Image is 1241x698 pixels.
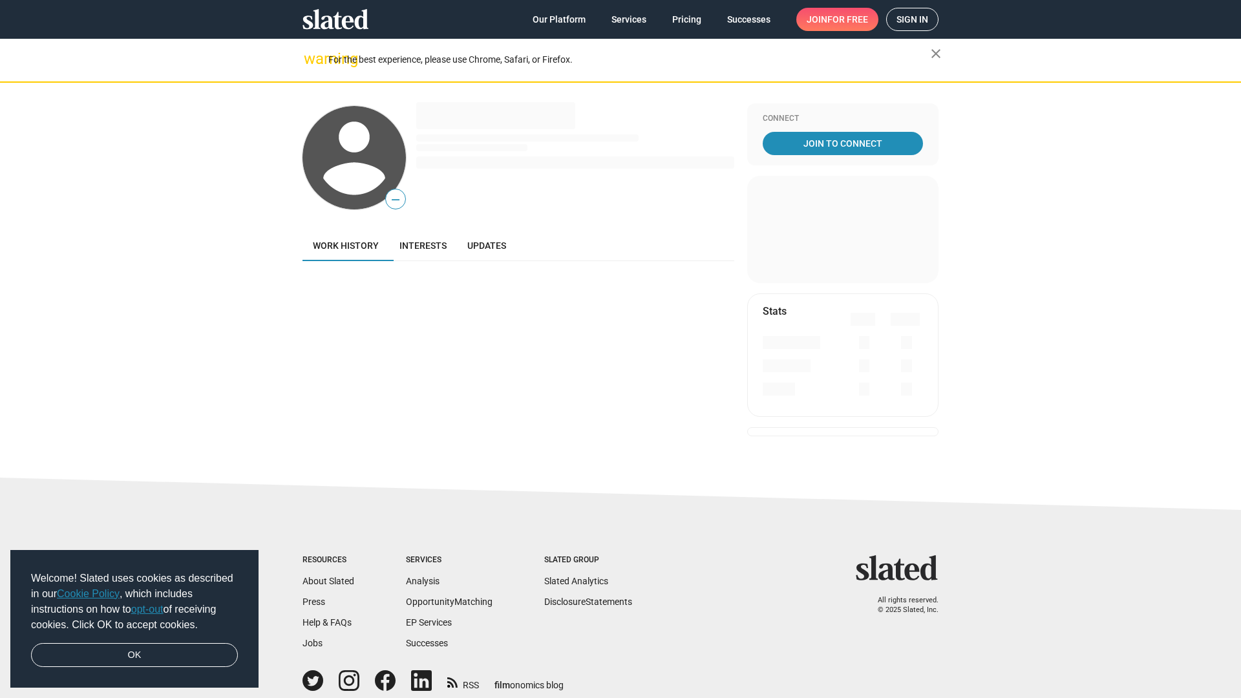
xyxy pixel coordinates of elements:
[386,191,405,208] span: —
[727,8,770,31] span: Successes
[328,51,931,69] div: For the best experience, please use Chrome, Safari, or Firefox.
[131,604,164,615] a: opt-out
[763,114,923,124] div: Connect
[864,596,939,615] p: All rights reserved. © 2025 Slated, Inc.
[494,680,510,690] span: film
[57,588,120,599] a: Cookie Policy
[406,597,493,607] a: OpportunityMatching
[827,8,868,31] span: for free
[457,230,516,261] a: Updates
[896,8,928,30] span: Sign in
[304,51,319,67] mat-icon: warning
[313,240,379,251] span: Work history
[447,672,479,692] a: RSS
[544,555,632,566] div: Slated Group
[796,8,878,31] a: Joinfor free
[672,8,701,31] span: Pricing
[406,617,452,628] a: EP Services
[467,240,506,251] span: Updates
[302,576,354,586] a: About Slated
[662,8,712,31] a: Pricing
[31,571,238,633] span: Welcome! Slated uses cookies as described in our , which includes instructions on how to of recei...
[533,8,586,31] span: Our Platform
[302,597,325,607] a: Press
[763,132,923,155] a: Join To Connect
[886,8,939,31] a: Sign in
[302,638,323,648] a: Jobs
[302,617,352,628] a: Help & FAQs
[601,8,657,31] a: Services
[763,304,787,318] mat-card-title: Stats
[399,240,447,251] span: Interests
[611,8,646,31] span: Services
[406,576,440,586] a: Analysis
[807,8,868,31] span: Join
[302,230,389,261] a: Work history
[928,46,944,61] mat-icon: close
[302,555,354,566] div: Resources
[10,550,259,688] div: cookieconsent
[544,576,608,586] a: Slated Analytics
[494,669,564,692] a: filmonomics blog
[522,8,596,31] a: Our Platform
[717,8,781,31] a: Successes
[544,597,632,607] a: DisclosureStatements
[31,643,238,668] a: dismiss cookie message
[765,132,920,155] span: Join To Connect
[406,638,448,648] a: Successes
[389,230,457,261] a: Interests
[406,555,493,566] div: Services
